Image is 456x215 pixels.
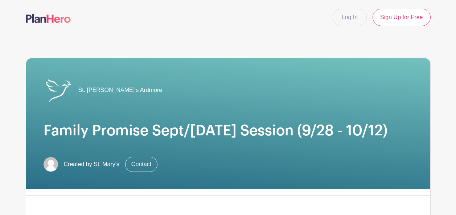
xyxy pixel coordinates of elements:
a: Sign Up for Free [373,9,430,26]
img: default-ce2991bfa6775e67f084385cd625a349d9dcbb7a52a09fb2fda1e96e2d18dcdb.png [44,157,58,172]
img: logo-507f7623f17ff9eddc593b1ce0a138ce2505c220e1c5a4e2b4648c50719b7d32.svg [26,14,71,23]
h1: Family Promise Sept/[DATE] Session (9/28 - 10/12) [44,122,413,139]
span: Created by St. Mary's [64,160,119,169]
span: St. [PERSON_NAME]'s Ardmore [78,86,163,94]
a: Contact [125,157,157,172]
a: Log In [333,9,367,26]
img: St_Marys_Logo_White.png [44,76,73,105]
